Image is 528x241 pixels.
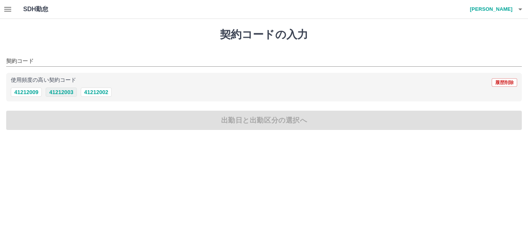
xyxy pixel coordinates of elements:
[492,78,517,87] button: 履歴削除
[11,78,76,83] p: 使用頻度の高い契約コード
[11,88,42,97] button: 41212009
[6,28,522,41] h1: 契約コードの入力
[81,88,112,97] button: 41212002
[46,88,77,97] button: 41212003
